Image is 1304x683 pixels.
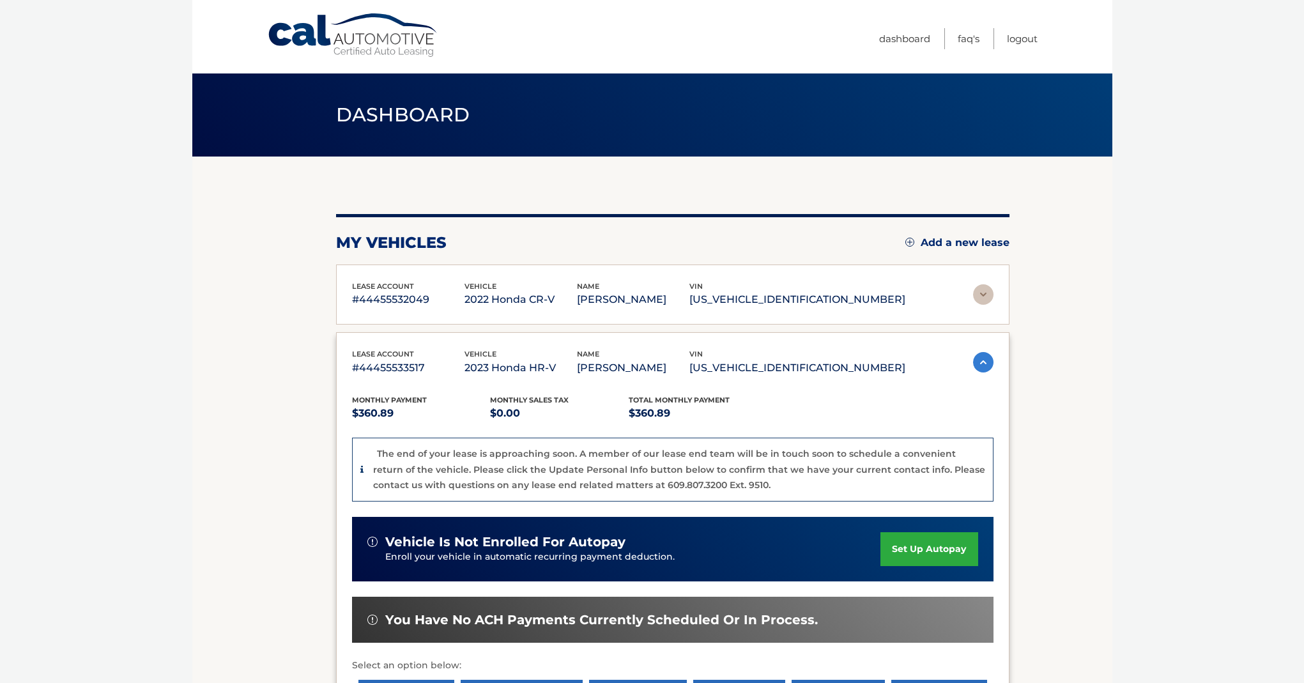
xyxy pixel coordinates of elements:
[973,352,993,372] img: accordion-active.svg
[385,550,881,564] p: Enroll your vehicle in automatic recurring payment deduction.
[958,28,979,49] a: FAQ's
[464,349,496,358] span: vehicle
[336,233,447,252] h2: my vehicles
[577,349,599,358] span: name
[577,291,689,309] p: [PERSON_NAME]
[577,359,689,377] p: [PERSON_NAME]
[336,103,470,127] span: Dashboard
[689,349,703,358] span: vin
[352,359,464,377] p: #44455533517
[352,395,427,404] span: Monthly Payment
[367,537,378,547] img: alert-white.svg
[629,404,767,422] p: $360.89
[905,236,1009,249] a: Add a new lease
[880,532,978,566] a: set up autopay
[879,28,930,49] a: Dashboard
[689,291,905,309] p: [US_VEHICLE_IDENTIFICATION_NUMBER]
[577,282,599,291] span: name
[464,359,577,377] p: 2023 Honda HR-V
[352,282,414,291] span: lease account
[352,658,993,673] p: Select an option below:
[352,404,491,422] p: $360.89
[464,282,496,291] span: vehicle
[490,404,629,422] p: $0.00
[490,395,569,404] span: Monthly sales Tax
[352,291,464,309] p: #44455532049
[689,359,905,377] p: [US_VEHICLE_IDENTIFICATION_NUMBER]
[385,534,625,550] span: vehicle is not enrolled for autopay
[385,612,818,628] span: You have no ACH payments currently scheduled or in process.
[267,13,440,58] a: Cal Automotive
[373,448,985,491] p: The end of your lease is approaching soon. A member of our lease end team will be in touch soon t...
[689,282,703,291] span: vin
[464,291,577,309] p: 2022 Honda CR-V
[352,349,414,358] span: lease account
[905,238,914,247] img: add.svg
[1007,28,1038,49] a: Logout
[973,284,993,305] img: accordion-rest.svg
[629,395,730,404] span: Total Monthly Payment
[367,615,378,625] img: alert-white.svg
